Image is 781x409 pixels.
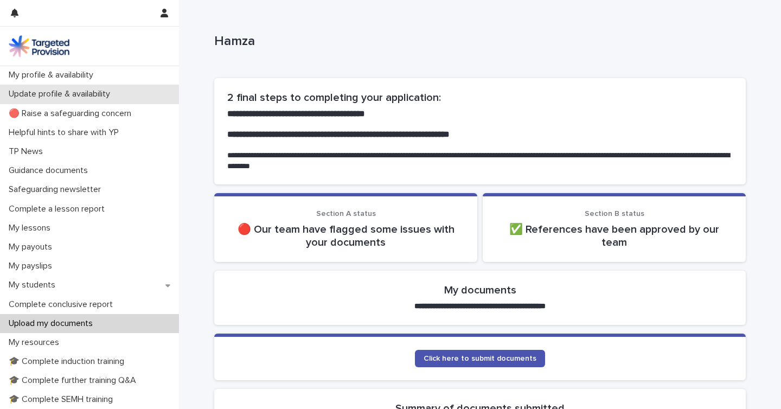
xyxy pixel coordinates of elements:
a: Click here to submit documents [415,350,545,367]
p: Upload my documents [4,318,101,329]
span: Click here to submit documents [424,355,536,362]
p: Update profile & availability [4,89,119,99]
p: 🎓 Complete induction training [4,356,133,367]
p: My payouts [4,242,61,252]
p: Guidance documents [4,165,97,176]
p: TP News [4,146,52,157]
h2: 2 final steps to completing your application: [227,91,733,104]
p: Hamza [214,34,741,49]
span: Section B status [585,210,644,218]
p: My resources [4,337,68,348]
p: ✅ References have been approved by our team [496,223,733,249]
p: 🔴 Raise a safeguarding concern [4,108,140,119]
h2: My documents [444,284,516,297]
p: My students [4,280,64,290]
p: Complete a lesson report [4,204,113,214]
p: Safeguarding newsletter [4,184,110,195]
span: Section A status [316,210,376,218]
p: My profile & availability [4,70,102,80]
p: 🎓 Complete further training Q&A [4,375,145,386]
img: M5nRWzHhSzIhMunXDL62 [9,35,69,57]
p: 🎓 Complete SEMH training [4,394,121,405]
p: Helpful hints to share with YP [4,127,127,138]
p: 🔴 Our team have flagged some issues with your documents [227,223,464,249]
p: Complete conclusive report [4,299,121,310]
p: My lessons [4,223,59,233]
p: My payslips [4,261,61,271]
